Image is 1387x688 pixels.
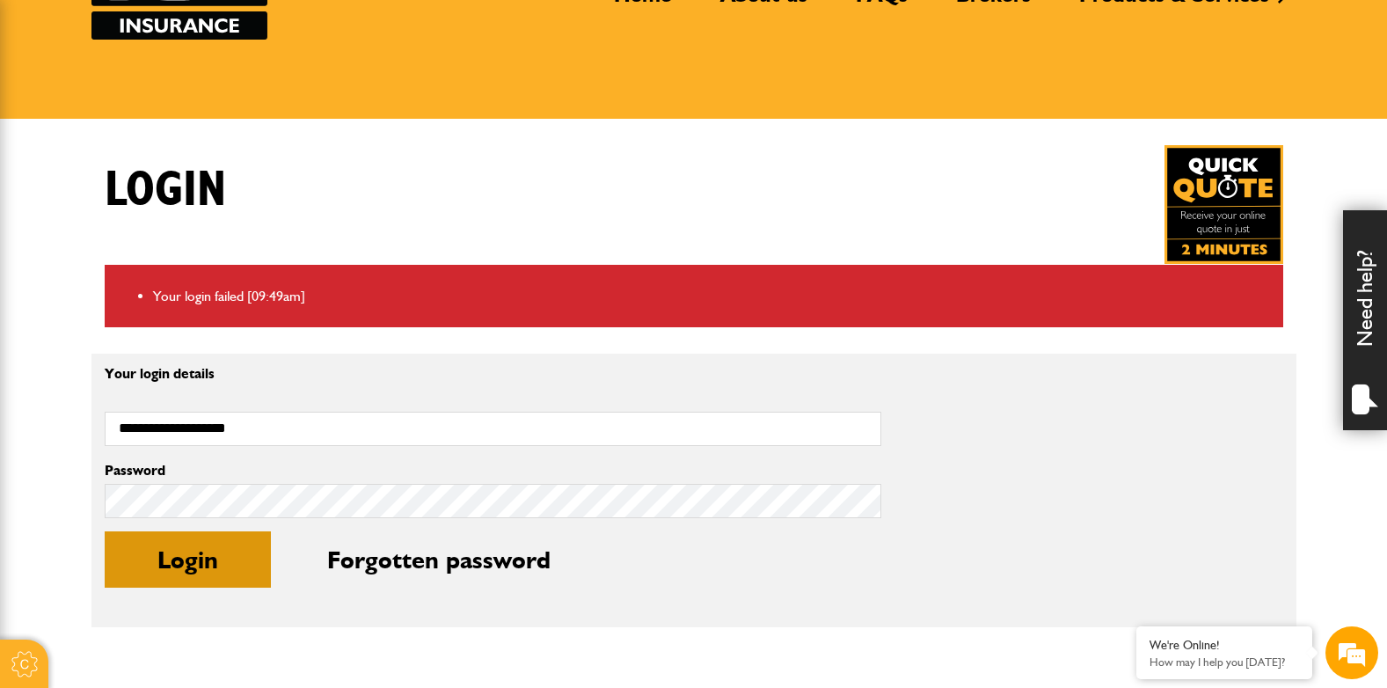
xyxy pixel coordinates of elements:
[1164,145,1283,264] a: Get your insurance quote in just 2-minutes
[1150,638,1299,653] div: We're Online!
[1343,210,1387,430] div: Need help?
[1164,145,1283,264] img: Quick Quote
[105,531,271,588] button: Login
[153,285,1270,308] li: Your login failed [09:49am]
[1150,655,1299,669] p: How may I help you today?
[105,464,881,478] label: Password
[274,531,603,588] button: Forgotten password
[105,161,226,220] h1: Login
[105,367,881,381] p: Your login details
